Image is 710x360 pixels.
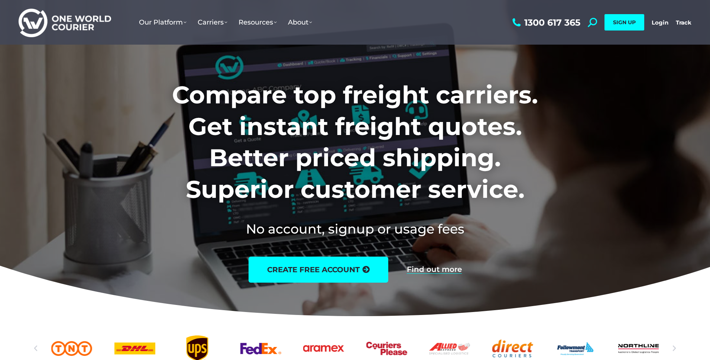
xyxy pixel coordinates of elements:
a: 1300 617 365 [510,18,580,27]
a: Login [652,19,668,26]
span: Carriers [198,18,227,26]
a: About [282,11,318,34]
span: Resources [239,18,277,26]
span: Our Platform [139,18,187,26]
img: One World Courier [19,7,111,38]
a: Our Platform [133,11,192,34]
span: SIGN UP [613,19,636,26]
a: Resources [233,11,282,34]
h1: Compare top freight carriers. Get instant freight quotes. Better priced shipping. Superior custom... [123,79,587,205]
a: Track [676,19,691,26]
a: create free account [249,257,388,283]
span: About [288,18,312,26]
h2: No account, signup or usage fees [123,220,587,238]
a: SIGN UP [604,14,644,30]
a: Find out more [407,266,462,274]
a: Carriers [192,11,233,34]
